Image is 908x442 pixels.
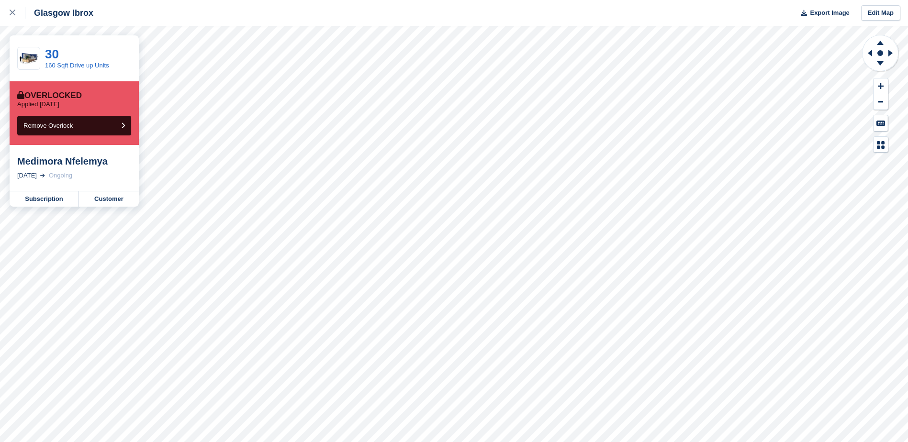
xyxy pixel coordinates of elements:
[45,47,59,61] a: 30
[10,191,79,207] a: Subscription
[40,174,45,177] img: arrow-right-light-icn-cde0832a797a2874e46488d9cf13f60e5c3a73dbe684e267c42b8395dfbc2abf.svg
[874,78,888,94] button: Zoom In
[17,155,131,167] div: Medimora Nfelemya
[17,91,82,100] div: Overlocked
[795,5,850,21] button: Export Image
[25,7,93,19] div: Glasgow Ibrox
[17,116,131,135] button: Remove Overlock
[17,100,59,108] p: Applied [DATE]
[874,94,888,110] button: Zoom Out
[861,5,900,21] a: Edit Map
[45,62,109,69] a: 160 Sqft Drive up Units
[79,191,139,207] a: Customer
[18,50,40,67] img: 20-ft-container%20(2).jpg
[49,171,72,180] div: Ongoing
[874,115,888,131] button: Keyboard Shortcuts
[810,8,849,18] span: Export Image
[874,137,888,153] button: Map Legend
[23,122,73,129] span: Remove Overlock
[17,171,37,180] div: [DATE]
